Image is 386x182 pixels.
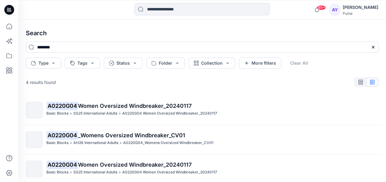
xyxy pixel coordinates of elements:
[78,103,192,109] span: Women Oversized Windbreaker_20240117
[189,58,235,69] button: Collection
[343,11,378,16] div: Puma
[46,110,68,117] p: Basic Blocks
[46,140,68,146] p: Basic Blocks
[46,101,78,110] mark: A0220G04
[122,110,217,117] p: A0220G04 Women Oversized Windbreaker_20240117
[70,169,72,176] p: >
[70,140,72,146] p: >
[239,58,281,69] button: More filters
[317,5,326,10] span: 99+
[70,110,72,117] p: >
[46,160,78,169] mark: A0220G04
[73,140,118,146] p: AH26 International Adults
[65,58,100,69] button: Tags
[123,140,213,146] p: A0220G04_Womens Oversized Windbreaker_CV01
[46,131,78,139] mark: A0220G04
[78,161,192,168] span: Women Oversized Windbreaker_20240117
[78,132,185,138] span: _Womens Oversized Windbreaker_CV01
[146,58,185,69] button: Folder
[122,169,217,176] p: A0220G04 Women Oversized Windbreaker_20240117
[22,127,382,152] a: A0220G04_Womens Oversized Windbreaker_CV01Basic Blocks>AH26 International Adults>A0220G04_Womens ...
[104,58,142,69] button: Status
[73,169,117,176] p: SS25 International Adults
[329,4,340,15] div: AY
[46,169,68,176] p: Basic Blocks
[22,98,382,122] a: A0220G04Women Oversized Windbreaker_20240117Basic Blocks>SS25 International Adults>A0220G04 Women...
[26,79,56,85] p: 4 results found
[73,110,117,117] p: SS25 International Adults
[119,140,122,146] p: >
[26,58,61,69] button: Type
[21,25,384,42] h4: Search
[119,110,121,117] p: >
[343,4,378,11] div: [PERSON_NAME]
[119,169,121,176] p: >
[22,157,382,181] a: A0220G04Women Oversized Windbreaker_20240117Basic Blocks>SS25 International Adults>A0220G04 Women...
